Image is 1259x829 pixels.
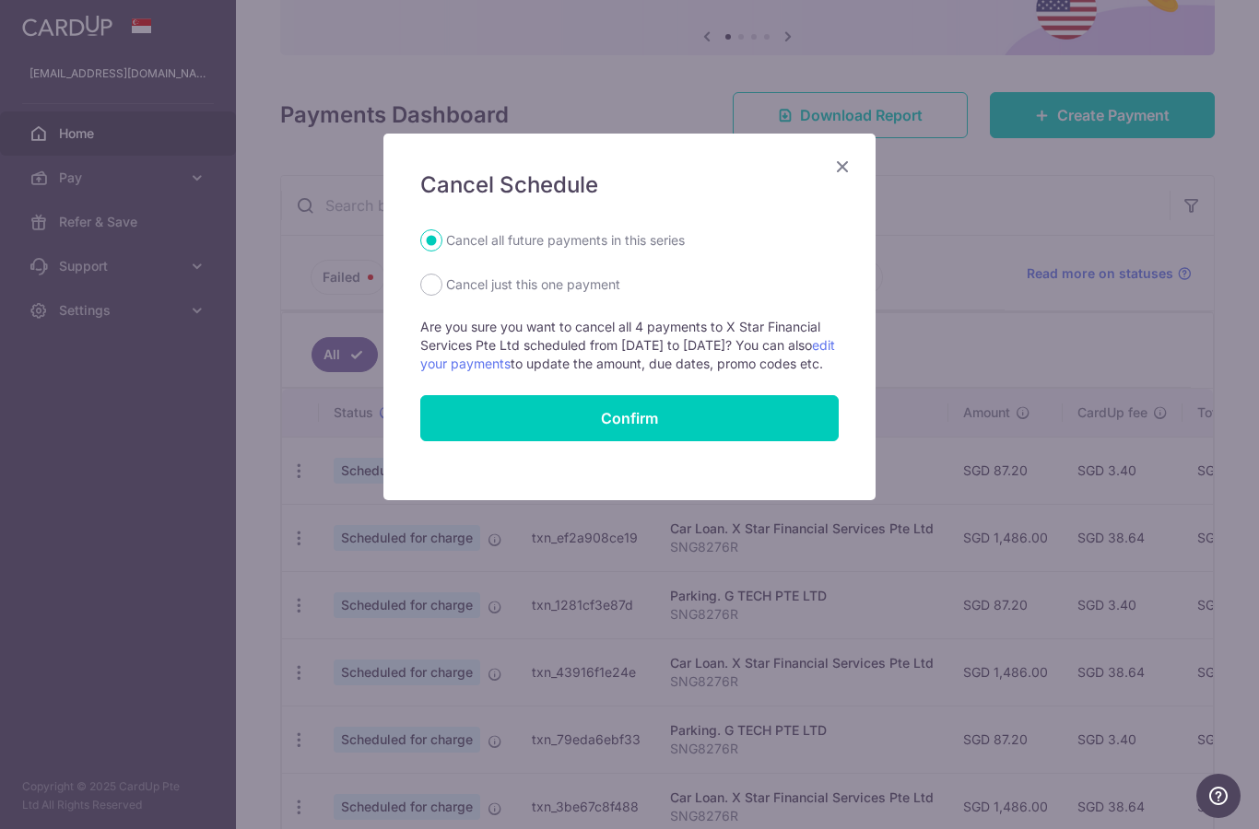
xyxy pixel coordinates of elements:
iframe: Opens a widget where you can find more information [1196,774,1241,820]
input: Confirm [420,395,839,441]
button: Close [831,156,853,178]
label: Cancel all future payments in this series [446,229,685,251]
h5: Cancel Schedule [420,170,839,200]
label: Cancel just this one payment [446,274,620,296]
p: Are you sure you want to cancel all 4 payments to X Star Financial Services Pte Ltd scheduled fro... [420,318,839,373]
